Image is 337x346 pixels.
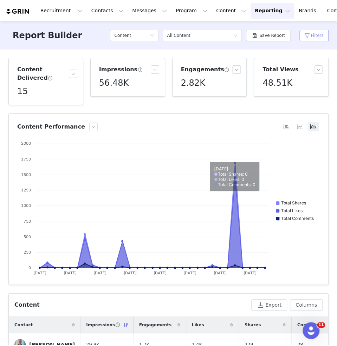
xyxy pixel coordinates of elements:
[36,3,87,19] button: Recruitment
[24,219,31,224] text: 750
[33,270,46,275] text: [DATE]
[24,250,31,255] text: 250
[244,270,257,275] text: [DATE]
[167,30,190,41] div: All Content
[87,3,128,19] button: Contacts
[21,141,31,146] text: 2000
[64,270,77,275] text: [DATE]
[14,322,33,328] span: Contact
[263,77,292,89] h5: 48.51K
[290,299,323,311] button: Columns
[246,30,291,41] button: Save Report
[245,322,261,328] span: Shares
[17,65,69,82] h3: Content Delivered
[21,188,31,192] text: 1250
[21,203,31,208] text: 1000
[21,157,31,162] text: 1750
[13,29,82,42] h3: Report Builder
[21,172,31,177] text: 1500
[181,65,229,74] h3: Engagements
[6,8,30,15] img: grin logo
[28,265,31,270] text: 0
[139,322,171,328] span: Engagements
[24,234,31,239] text: 500
[281,216,314,221] text: Total Comments
[233,33,238,38] i: icon: down
[86,322,120,328] span: Impressions
[281,208,303,213] text: Total Likes
[17,123,85,131] h3: Content Performance
[99,65,143,74] h3: Impressions
[171,3,212,19] button: Program
[114,30,131,41] h5: Content
[128,3,171,19] button: Messages
[263,65,298,74] h3: Total Views
[181,77,205,89] h5: 2.82K
[14,301,40,309] div: Content
[123,270,136,275] text: [DATE]
[17,85,28,98] h5: 15
[281,200,306,205] text: Total Shares
[317,322,325,328] span: 11
[303,322,319,339] iframe: Intercom live chat
[251,299,287,311] button: Export
[93,270,106,275] text: [DATE]
[251,3,294,19] button: Reporting
[154,270,167,275] text: [DATE]
[150,33,154,38] i: icon: down
[192,322,204,328] span: Likes
[294,3,322,19] a: Brands
[299,30,329,41] button: Filters
[183,270,196,275] text: [DATE]
[99,77,129,89] h5: 56.48K
[297,322,323,328] span: Comments
[212,3,250,19] button: Content
[214,270,227,275] text: [DATE]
